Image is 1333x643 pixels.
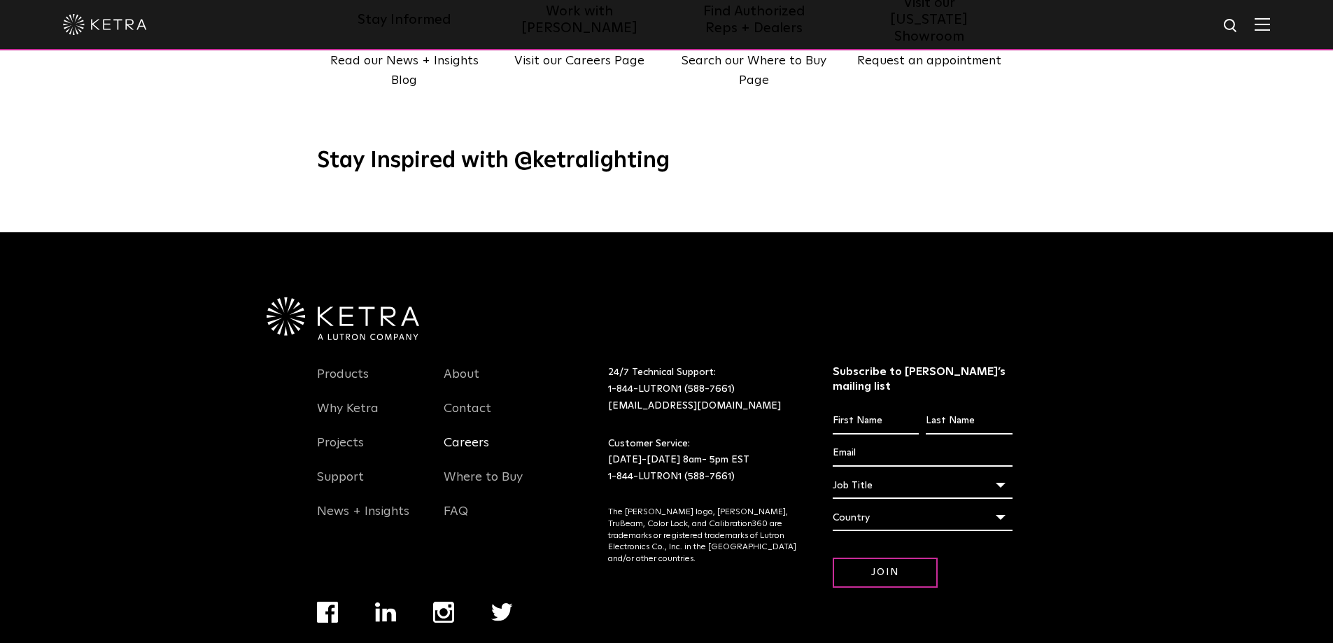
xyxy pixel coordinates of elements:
[608,401,781,411] a: [EMAIL_ADDRESS][DOMAIN_NAME]
[608,472,735,481] a: 1-844-LUTRON1 (588-7661)
[63,14,147,35] img: ketra-logo-2019-white
[833,558,938,588] input: Join
[317,435,364,467] a: Projects
[833,365,1013,394] h3: Subscribe to [PERSON_NAME]’s mailing list
[433,602,454,623] img: instagram
[1255,17,1270,31] img: Hamburger%20Nav.svg
[317,367,369,399] a: Products
[444,435,489,467] a: Careers
[267,297,419,341] img: Ketra-aLutronCo_White_RGB
[444,367,479,399] a: About
[608,507,798,565] p: The [PERSON_NAME] logo, [PERSON_NAME], TruBeam, Color Lock, and Calibration360 are trademarks or ...
[444,469,523,502] a: Where to Buy
[667,51,842,92] p: Search our Where to Buy Page
[492,51,667,71] p: Visit our Careers Page
[842,51,1017,71] p: Request an appointment
[608,384,735,394] a: 1-844-LUTRON1 (588-7661)
[317,401,379,433] a: Why Ketra
[491,603,513,621] img: twitter
[833,440,1013,467] input: Email
[444,504,468,536] a: FAQ
[608,436,798,486] p: Customer Service: [DATE]-[DATE] 8am- 5pm EST
[444,365,550,536] div: Navigation Menu
[317,147,1017,176] h3: Stay Inspired with @ketralighting
[833,408,919,434] input: First Name
[926,408,1012,434] input: Last Name
[317,602,338,623] img: facebook
[608,365,798,414] p: 24/7 Technical Support:
[317,504,409,536] a: News + Insights
[444,401,491,433] a: Contact
[317,365,423,536] div: Navigation Menu
[317,51,492,92] p: Read our News + Insights Blog
[833,472,1013,499] div: Job Title
[375,602,397,622] img: linkedin
[317,469,364,502] a: Support
[833,504,1013,531] div: Country
[1222,17,1240,35] img: search icon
